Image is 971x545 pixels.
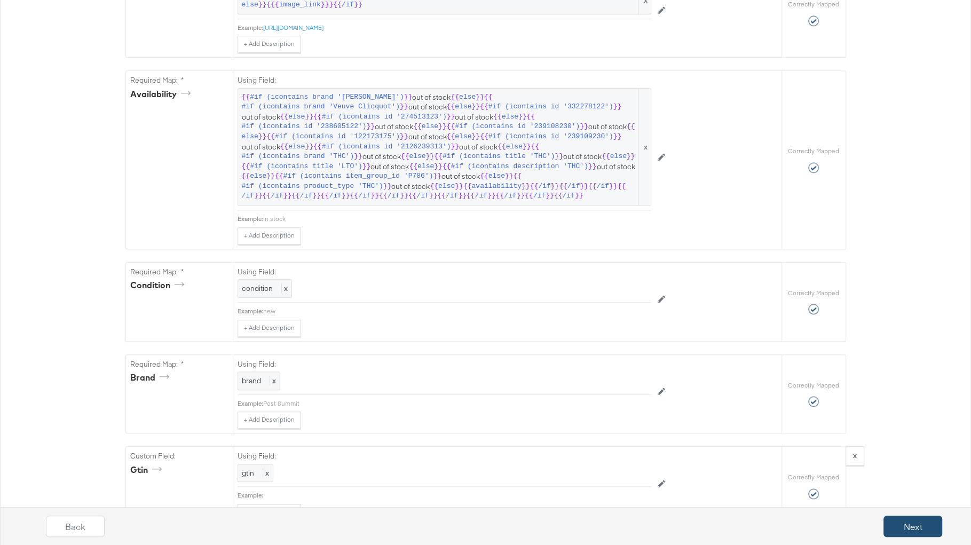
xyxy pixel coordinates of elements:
[458,191,467,201] span: }}
[362,162,371,172] span: }}
[471,181,522,192] span: availability
[451,142,459,152] span: }}
[321,191,329,201] span: {{
[627,122,635,132] span: {{
[275,132,400,142] span: #if (icontains id '122173175')
[513,171,522,181] span: {{
[238,399,263,408] div: Example:
[404,92,413,102] span: }}
[238,36,301,53] button: + Add Description
[613,132,622,142] span: }}
[250,162,362,172] span: #if (icontains title 'LTO')
[438,122,447,132] span: }}
[242,191,254,201] span: /if
[480,132,488,142] span: {{
[522,181,530,192] span: }}
[447,122,455,132] span: {{
[788,381,839,390] label: Correctly Mapped
[533,191,546,201] span: /if
[280,112,289,122] span: {{
[130,372,173,384] div: brand
[609,181,618,192] span: }}
[238,412,301,429] button: + Add Description
[329,191,341,201] span: /if
[242,102,400,112] span: #if (icontains brand 'Veuve Clicquot')
[475,191,487,201] span: /if
[288,142,305,152] span: else
[505,171,514,181] span: }}
[471,102,480,112] span: }}
[238,267,651,277] label: Using Field:
[238,307,263,315] div: Example:
[46,516,105,537] button: Back
[388,191,400,201] span: /if
[487,191,496,201] span: }}
[242,92,250,102] span: {{
[554,191,563,201] span: {{
[484,92,493,102] span: {{
[400,191,408,201] span: }}
[506,142,523,152] span: else
[263,307,651,315] div: new
[502,112,518,122] span: else
[559,181,567,192] span: {{
[488,132,613,142] span: #if (icontains id '239109230')
[638,89,651,205] span: x
[358,191,370,201] span: /if
[266,171,275,181] span: }}
[281,283,288,293] span: x
[438,181,455,192] span: else
[467,191,475,201] span: {{
[434,162,443,172] span: }}
[263,215,651,223] div: in stock
[588,162,597,172] span: }}
[270,376,276,385] span: x
[254,191,263,201] span: }}
[238,491,263,500] div: Example:
[291,191,300,201] span: {{
[263,191,271,201] span: {{
[263,23,323,31] a: [URL][DOMAIN_NAME]
[271,191,283,201] span: /if
[367,122,375,132] span: }}
[613,102,622,112] span: }}
[530,181,539,192] span: {{
[130,75,228,85] label: Required Map: *
[525,191,533,201] span: {{
[434,152,443,162] span: {{
[242,122,367,132] span: #if (icontains id '238605122')
[130,267,228,277] label: Required Map: *
[580,122,588,132] span: }}
[238,451,651,461] label: Using Field:
[130,359,228,369] label: Required Map: *
[480,102,488,112] span: {{
[443,152,555,162] span: #if (icontains title 'THC')
[443,162,451,172] span: {{
[342,191,350,201] span: }}
[322,142,451,152] span: #if (icontains id '2126239313')
[437,191,446,201] span: {{
[242,152,354,162] span: #if (icontains brand 'THC')
[471,132,480,142] span: }}
[350,191,358,201] span: {{
[242,468,254,478] span: gtin
[488,171,505,181] span: else
[504,191,516,201] span: /if
[408,191,417,201] span: {{
[354,152,362,162] span: }}
[433,171,441,181] span: }}
[130,279,188,291] div: condition
[447,112,455,122] span: }}
[597,181,609,192] span: /if
[313,112,322,122] span: {{
[551,181,559,192] span: }}
[575,191,583,201] span: }}
[416,191,429,201] span: /if
[417,162,434,172] span: else
[288,112,305,122] span: else
[242,132,258,142] span: else
[523,142,531,152] span: }}
[275,171,283,181] span: {{
[130,451,228,461] label: Custom Field:
[455,132,471,142] span: else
